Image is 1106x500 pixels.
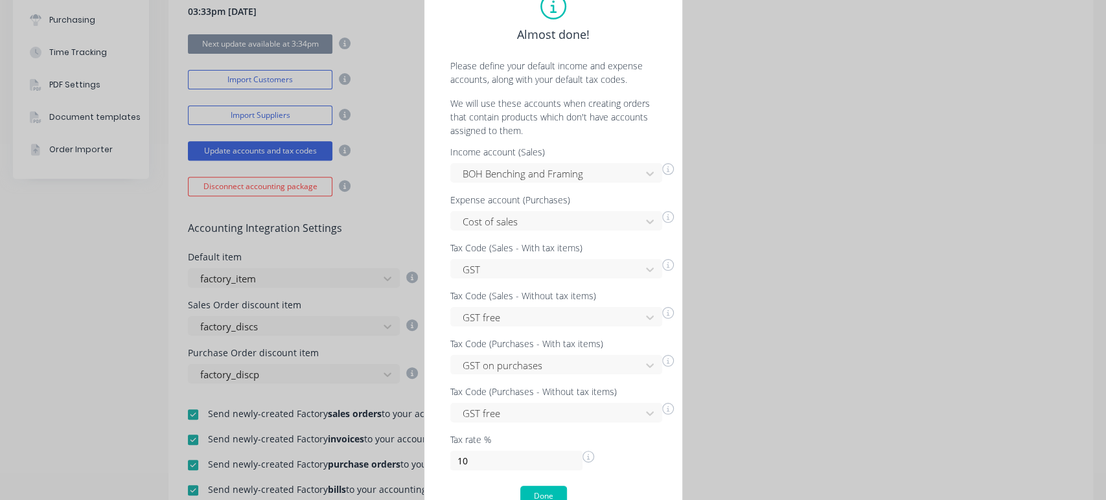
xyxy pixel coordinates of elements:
div: Tax rate % [450,435,594,444]
p: Please define your default income and expense accounts, along with your default tax codes. [437,59,669,86]
p: We will use these accounts when creating orders that contain products which don't have accounts a... [437,97,669,137]
div: Tax Code (Purchases - Without tax items) [450,387,674,396]
div: Tax Code (Sales - Without tax items) [450,291,674,301]
div: Tax Code (Sales - With tax items) [450,244,674,253]
div: Expense account (Purchases) [450,196,674,205]
div: Income account (Sales) [450,148,674,157]
div: Tax Code (Purchases - With tax items) [450,339,674,348]
span: Almost done! [517,26,590,43]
